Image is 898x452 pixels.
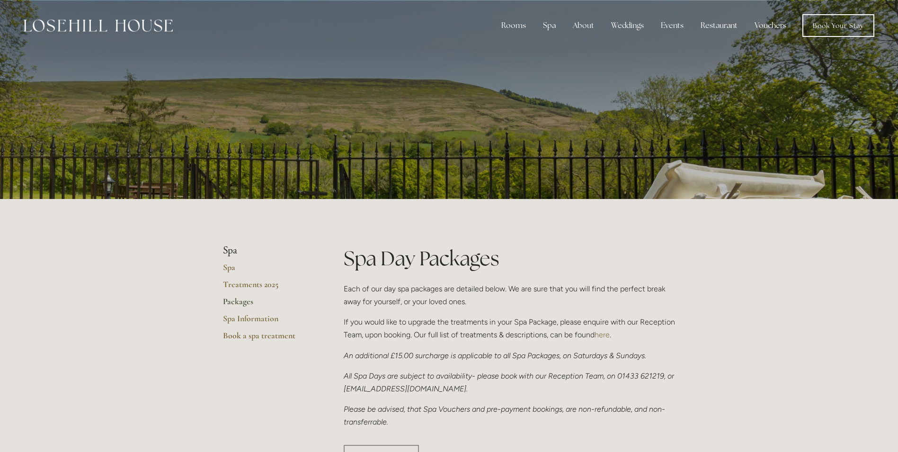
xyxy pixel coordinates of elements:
a: here [595,330,610,339]
img: Losehill House [24,19,173,32]
h1: Spa Day Packages [344,244,676,272]
a: Vouchers [747,16,794,35]
a: Spa [223,262,313,279]
p: If you would like to upgrade the treatments in your Spa Package, please enquire with our Receptio... [344,316,676,341]
a: Book Your Stay [802,14,874,37]
div: Rooms [494,16,533,35]
div: Weddings [604,16,651,35]
div: Events [653,16,691,35]
a: Packages [223,296,313,313]
em: An additional £15.00 surcharge is applicable to all Spa Packages, on Saturdays & Sundays. [344,351,646,360]
em: Please be advised, that Spa Vouchers and pre-payment bookings, are non-refundable, and non-transf... [344,405,665,426]
em: All Spa Days are subject to availability- please book with our Reception Team, on 01433 621219, o... [344,371,676,393]
li: Spa [223,244,313,257]
a: Spa Information [223,313,313,330]
a: Book a spa treatment [223,330,313,347]
div: Restaurant [693,16,745,35]
a: Treatments 2025 [223,279,313,296]
p: Each of our day spa packages are detailed below. We are sure that you will find the perfect break... [344,282,676,308]
div: About [565,16,602,35]
div: Spa [535,16,563,35]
